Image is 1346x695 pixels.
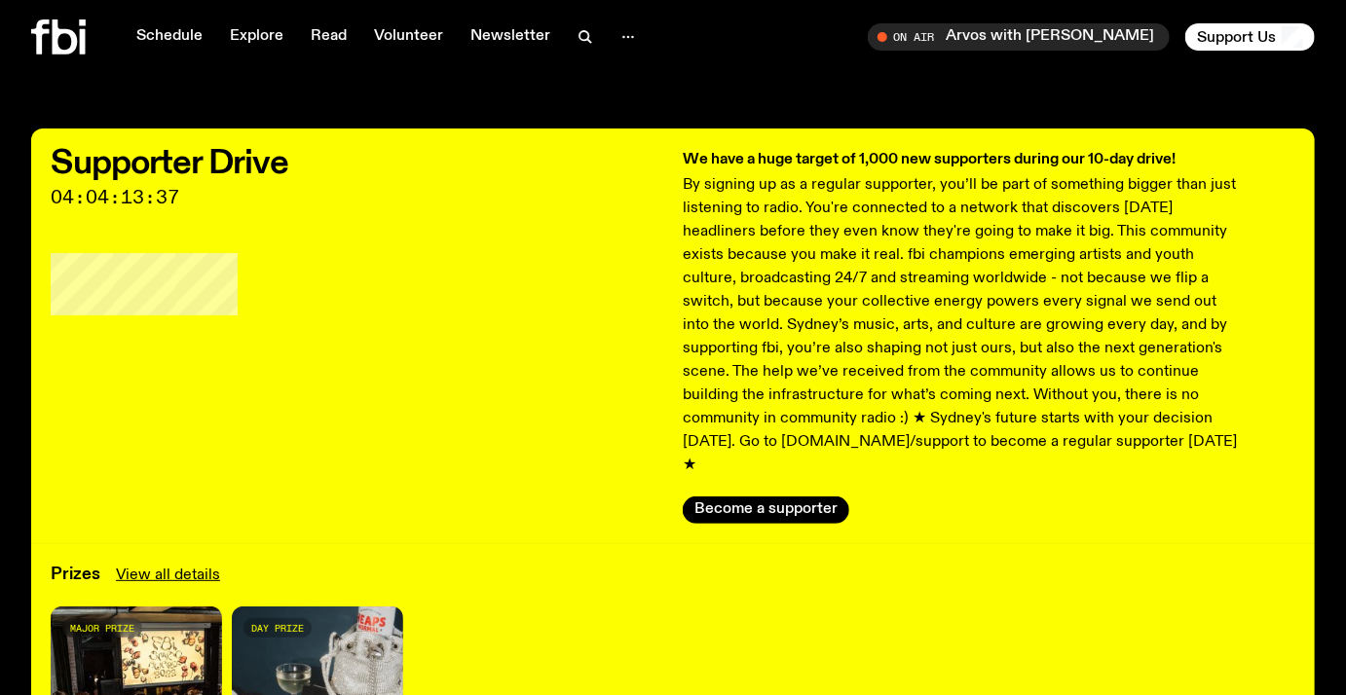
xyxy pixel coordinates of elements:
[51,189,663,206] span: 04:04:13:37
[683,173,1244,477] p: By signing up as a regular supporter, you’ll be part of something bigger than just listening to r...
[125,23,214,51] a: Schedule
[683,148,1244,171] h3: We have a huge target of 1,000 new supporters during our 10-day drive!
[1185,23,1315,51] button: Support Us
[218,23,295,51] a: Explore
[1197,28,1276,46] span: Support Us
[51,148,663,179] h2: Supporter Drive
[683,496,849,524] button: Become a supporter
[299,23,358,51] a: Read
[868,23,1170,51] button: On AirArvos with [PERSON_NAME]
[70,623,134,634] span: major prize
[459,23,562,51] a: Newsletter
[251,623,304,634] span: day prize
[116,564,220,587] a: View all details
[51,567,100,583] h3: Prizes
[362,23,455,51] a: Volunteer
